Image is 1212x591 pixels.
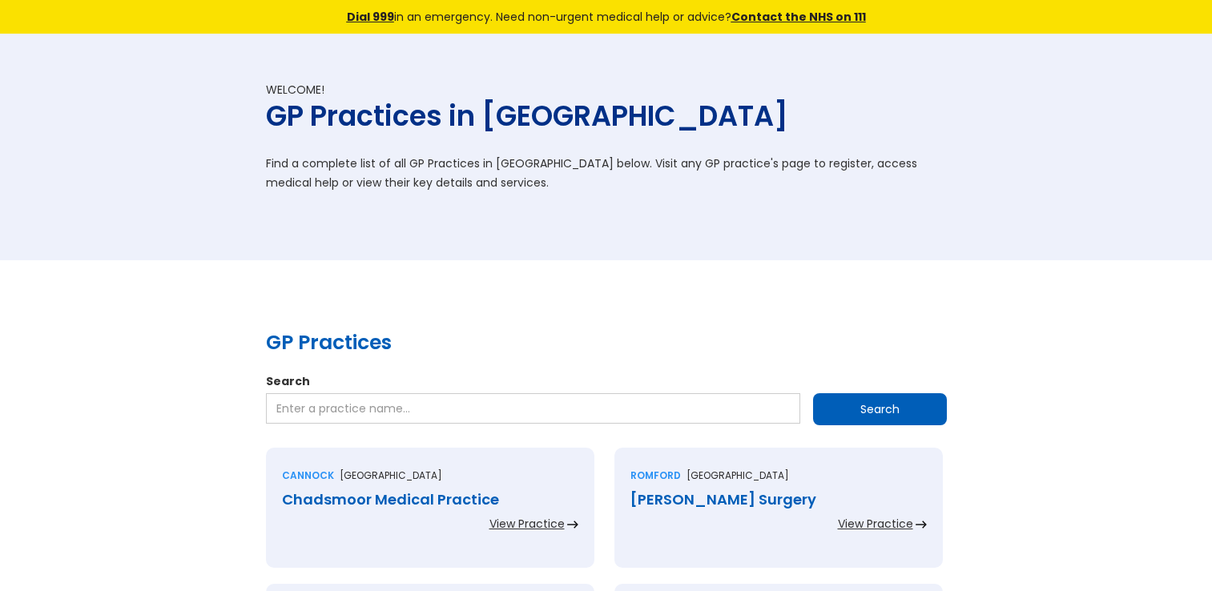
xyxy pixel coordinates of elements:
[813,393,947,425] input: Search
[687,468,789,484] p: [GEOGRAPHIC_DATA]
[347,9,394,25] a: Dial 999
[614,448,943,584] a: Romford[GEOGRAPHIC_DATA][PERSON_NAME] SurgeryView Practice
[266,154,947,192] p: Find a complete list of all GP Practices in [GEOGRAPHIC_DATA] below. Visit any GP practice's page...
[731,9,866,25] a: Contact the NHS on 111
[282,468,334,484] div: Cannock
[266,328,947,357] h2: GP Practices
[266,393,800,424] input: Enter a practice name…
[266,82,947,98] div: Welcome!
[238,8,975,26] div: in an emergency. Need non-urgent medical help or advice?
[282,492,578,508] div: Chadsmoor Medical Practice
[266,448,594,584] a: Cannock[GEOGRAPHIC_DATA]Chadsmoor Medical PracticeView Practice
[340,468,442,484] p: [GEOGRAPHIC_DATA]
[630,492,927,508] div: [PERSON_NAME] Surgery
[266,98,947,134] h1: GP Practices in [GEOGRAPHIC_DATA]
[266,373,947,389] label: Search
[630,468,681,484] div: Romford
[489,516,565,532] div: View Practice
[838,516,913,532] div: View Practice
